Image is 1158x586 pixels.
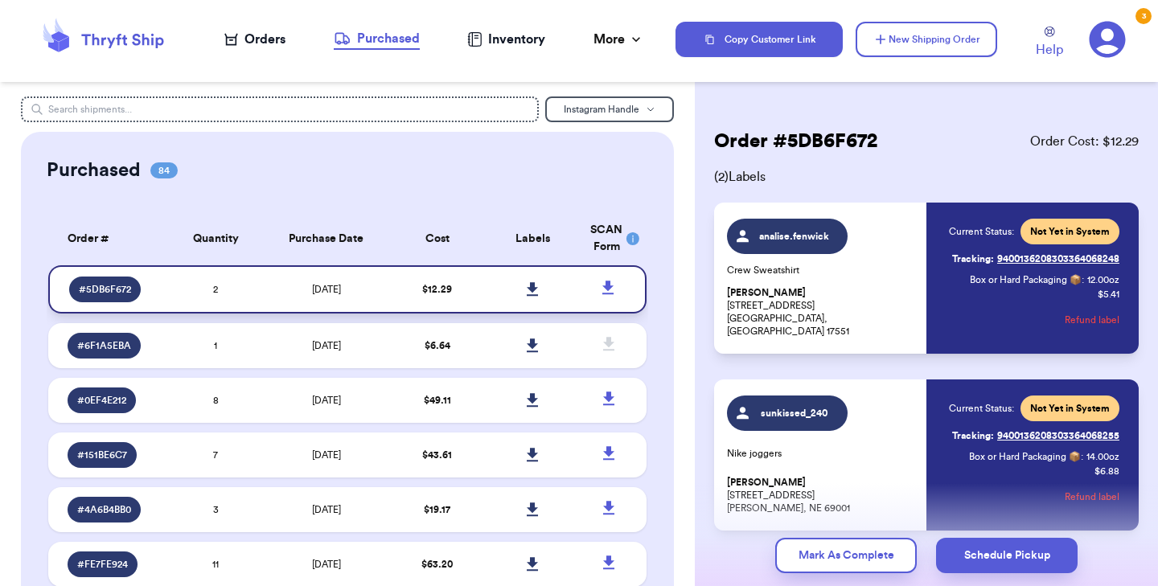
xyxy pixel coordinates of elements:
button: Schedule Pickup [936,538,1078,573]
span: Not Yet in System [1030,402,1110,415]
a: Orders [224,30,285,49]
span: [DATE] [312,559,341,569]
span: # 0EF4E212 [77,394,126,407]
p: Crew Sweatshirt [727,264,917,277]
div: 3 [1135,8,1152,24]
button: Refund label [1065,479,1119,514]
span: # 4A6B4BB0 [77,503,131,516]
input: Search shipments... [21,96,539,122]
span: : [1081,450,1083,463]
span: 8 [213,395,219,405]
span: # 5DB6F672 [79,283,131,296]
a: Inventory [467,30,545,49]
span: Not Yet in System [1030,225,1110,238]
button: New Shipping Order [856,22,997,57]
p: Nike joggers [727,447,917,460]
div: Purchased [334,29,420,48]
span: 84 [150,162,178,178]
th: Cost [389,212,485,265]
span: Current Status: [949,225,1014,238]
p: [STREET_ADDRESS] [GEOGRAPHIC_DATA], [GEOGRAPHIC_DATA] 17551 [727,286,917,338]
button: Refund label [1065,302,1119,338]
h2: Order # 5DB6F672 [714,129,877,154]
div: SCAN Form [590,222,627,256]
span: Box or Hard Packaging 📦 [969,452,1081,461]
span: Order Cost: $ 12.29 [1030,132,1139,151]
p: $ 5.41 [1098,288,1119,301]
span: 7 [213,450,218,460]
button: Mark As Complete [775,538,917,573]
a: Help [1036,27,1063,59]
span: $ 6.64 [425,341,450,350]
span: 1 [214,341,217,350]
span: $ 12.29 [422,285,452,294]
span: [PERSON_NAME] [727,287,806,299]
span: 12.00 oz [1087,273,1119,286]
th: Order # [48,212,168,265]
span: $ 49.11 [424,395,451,405]
span: sunkissed_240 [757,407,833,420]
span: [DATE] [312,505,341,514]
span: [DATE] [312,285,341,294]
span: Current Status: [949,402,1014,415]
th: Labels [485,212,581,265]
a: Purchased [334,29,420,50]
span: Instagram Handle [564,104,639,114]
span: [DATE] [312,395,341,405]
span: # 151BE6C7 [77,449,127,461]
span: [DATE] [312,450,341,460]
span: # FE7FE924 [77,558,128,571]
span: $ 63.20 [421,559,453,569]
span: $ 19.17 [424,505,450,514]
span: 3 [213,505,219,514]
span: analise.fenwick [757,230,833,243]
p: $ 6.88 [1094,465,1119,477]
h2: Purchased [47,158,141,183]
span: 2 [213,285,218,294]
span: Box or Hard Packaging 📦 [970,275,1082,285]
span: ( 2 ) Labels [714,167,1139,186]
span: [DATE] [312,341,341,350]
span: $ 43.61 [422,450,452,460]
a: 3 [1089,21,1126,58]
span: Tracking: [952,429,994,442]
th: Quantity [168,212,264,265]
div: More [593,30,644,49]
th: Purchase Date [264,212,389,265]
p: [STREET_ADDRESS] [PERSON_NAME], NE 69001 [727,476,917,514]
span: : [1082,273,1084,286]
span: 14.00 oz [1086,450,1119,463]
a: Tracking:9400136208303364068255 [952,423,1119,449]
button: Copy Customer Link [675,22,843,57]
span: Tracking: [952,252,994,265]
span: # 6F1A5EBA [77,339,131,352]
a: Tracking:9400136208303364068248 [952,246,1119,272]
button: Instagram Handle [545,96,674,122]
span: Help [1036,40,1063,59]
span: 11 [212,559,219,569]
span: [PERSON_NAME] [727,477,806,489]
